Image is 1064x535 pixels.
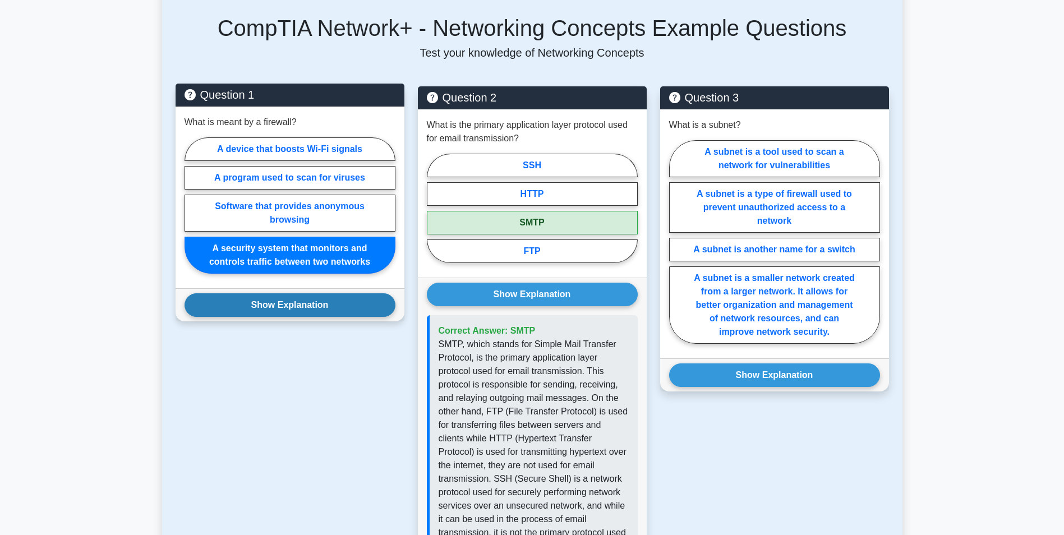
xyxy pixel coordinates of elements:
button: Show Explanation [185,293,395,317]
p: What is a subnet? [669,118,741,132]
label: A subnet is a type of firewall used to prevent unauthorized access to a network [669,182,880,233]
h5: Question 3 [669,91,880,104]
label: SMTP [427,211,638,234]
span: Correct Answer: SMTP [439,326,536,335]
label: Software that provides anonymous browsing [185,195,395,232]
p: What is the primary application layer protocol used for email transmission? [427,118,638,145]
label: A subnet is a smaller network created from a larger network. It allows for better organization an... [669,266,880,344]
label: A program used to scan for viruses [185,166,395,190]
h5: Question 1 [185,88,395,102]
h5: CompTIA Network+ - Networking Concepts Example Questions [176,15,889,41]
label: A subnet is another name for a switch [669,238,880,261]
button: Show Explanation [669,363,880,387]
p: Test your knowledge of Networking Concepts [176,46,889,59]
label: SSH [427,154,638,177]
button: Show Explanation [427,283,638,306]
h5: Question 2 [427,91,638,104]
p: What is meant by a firewall? [185,116,297,129]
label: A subnet is a tool used to scan a network for vulnerabilities [669,140,880,177]
label: FTP [427,239,638,263]
label: HTTP [427,182,638,206]
label: A security system that monitors and controls traffic between two networks [185,237,395,274]
label: A device that boosts Wi-Fi signals [185,137,395,161]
